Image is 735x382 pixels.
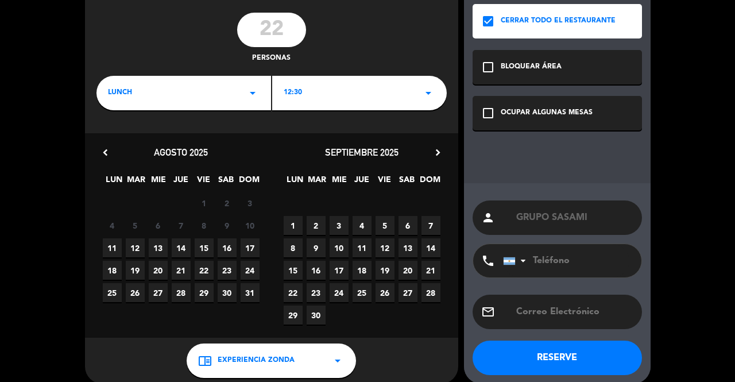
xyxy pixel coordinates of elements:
[353,283,372,302] span: 25
[284,283,303,302] span: 22
[481,211,495,225] i: person
[515,304,633,320] input: Correo Electrónico
[154,146,208,158] span: agosto 2025
[307,261,326,280] span: 16
[218,261,237,280] span: 23
[376,283,394,302] span: 26
[399,238,417,257] span: 13
[239,173,258,192] span: DOM
[172,216,191,235] span: 7
[285,173,304,192] span: LUN
[126,216,145,235] span: 5
[99,146,111,159] i: chevron_left
[103,261,122,280] span: 18
[397,173,416,192] span: SAB
[218,283,237,302] span: 30
[307,306,326,325] span: 30
[515,210,633,226] input: Nombre
[284,87,302,99] span: 12:30
[284,238,303,257] span: 8
[481,60,495,74] i: check_box_outline_blank
[353,216,372,235] span: 4
[353,173,372,192] span: JUE
[195,261,214,280] span: 22
[218,238,237,257] span: 16
[501,107,593,119] div: OCUPAR ALGUNAS MESAS
[241,283,260,302] span: 31
[172,173,191,192] span: JUE
[481,106,495,120] i: check_box_outline_blank
[375,173,394,192] span: VIE
[307,238,326,257] span: 9
[284,306,303,325] span: 29
[330,261,349,280] span: 17
[481,305,495,319] i: email
[195,238,214,257] span: 15
[195,216,214,235] span: 8
[127,173,146,192] span: MAR
[330,238,349,257] span: 10
[105,173,123,192] span: LUN
[237,13,306,47] input: 0
[399,283,417,302] span: 27
[241,216,260,235] span: 10
[330,283,349,302] span: 24
[216,173,235,192] span: SAB
[421,238,440,257] span: 14
[420,173,439,192] span: DOM
[399,261,417,280] span: 20
[308,173,327,192] span: MAR
[503,244,629,277] input: Teléfono
[252,53,291,64] span: personas
[218,216,237,235] span: 9
[284,216,303,235] span: 1
[149,261,168,280] span: 20
[149,283,168,302] span: 27
[172,283,191,302] span: 28
[325,146,399,158] span: septiembre 2025
[172,238,191,257] span: 14
[307,283,326,302] span: 23
[481,14,495,28] i: check_box
[195,194,214,213] span: 1
[284,261,303,280] span: 15
[331,354,345,368] i: arrow_drop_down
[172,261,191,280] span: 21
[481,254,495,268] i: phone
[241,238,260,257] span: 17
[432,146,444,159] i: chevron_right
[421,283,440,302] span: 28
[376,216,394,235] span: 5
[198,354,212,368] i: chrome_reader_mode
[421,261,440,280] span: 21
[473,341,642,375] button: RESERVE
[246,86,260,100] i: arrow_drop_down
[501,16,616,27] div: CERRAR TODO EL RESTAURANTE
[103,216,122,235] span: 4
[149,216,168,235] span: 6
[126,261,145,280] span: 19
[353,261,372,280] span: 18
[149,173,168,192] span: MIE
[241,194,260,213] span: 3
[330,216,349,235] span: 3
[103,238,122,257] span: 11
[421,216,440,235] span: 7
[149,238,168,257] span: 13
[195,283,214,302] span: 29
[504,245,530,277] div: Argentina: +54
[103,283,122,302] span: 25
[126,283,145,302] span: 26
[218,194,237,213] span: 2
[126,238,145,257] span: 12
[399,216,417,235] span: 6
[376,261,394,280] span: 19
[421,86,435,100] i: arrow_drop_down
[218,355,295,366] span: EXPERIENCIA ZONDA
[307,216,326,235] span: 2
[241,261,260,280] span: 24
[194,173,213,192] span: VIE
[330,173,349,192] span: MIE
[108,87,132,99] span: LUNCH
[353,238,372,257] span: 11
